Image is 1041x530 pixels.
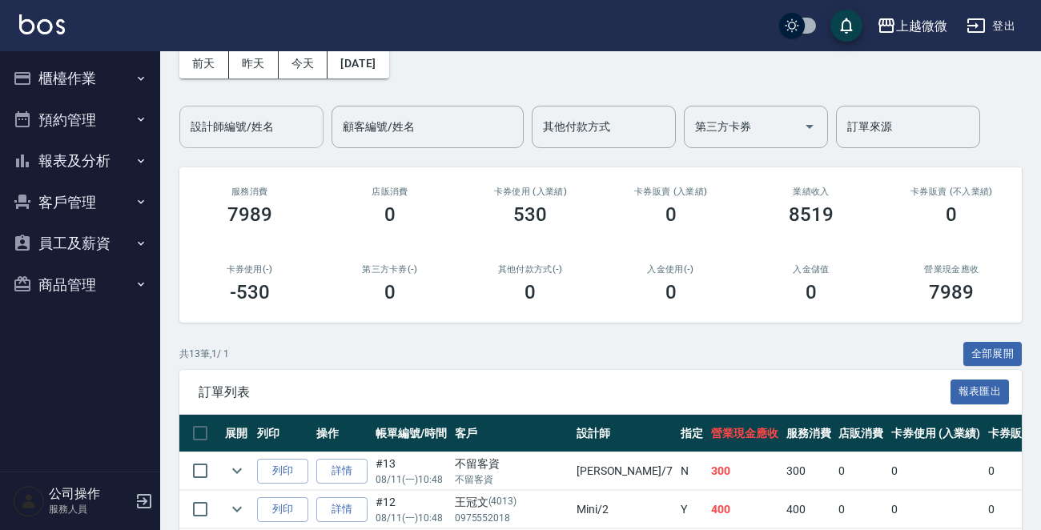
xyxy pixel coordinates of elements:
[677,491,707,528] td: Y
[225,497,249,521] button: expand row
[229,49,279,78] button: 昨天
[665,203,677,226] h3: 0
[199,384,951,400] span: 訂單列表
[179,347,229,361] p: 共 13 筆, 1 / 1
[384,203,396,226] h3: 0
[963,342,1023,367] button: 全部展開
[760,264,862,275] h2: 入金儲值
[901,187,1003,197] h2: 卡券販賣 (不入業績)
[707,452,782,490] td: 300
[376,511,447,525] p: 08/11 (一) 10:48
[199,264,300,275] h2: 卡券使用(-)
[339,187,440,197] h2: 店販消費
[806,281,817,303] h3: 0
[834,452,887,490] td: 0
[951,383,1010,399] a: 報表匯出
[49,502,131,516] p: 服務人員
[376,472,447,487] p: 08/11 (一) 10:48
[573,491,677,528] td: Mini /2
[384,281,396,303] h3: 0
[946,203,957,226] h3: 0
[896,16,947,36] div: 上越微微
[451,415,573,452] th: 客戶
[951,379,1010,404] button: 報表匯出
[513,203,547,226] h3: 530
[6,58,154,99] button: 櫃檯作業
[620,264,721,275] h2: 入金使用(-)
[707,415,782,452] th: 營業現金應收
[573,452,677,490] td: [PERSON_NAME] /7
[6,264,154,306] button: 商品管理
[760,187,862,197] h2: 業績收入
[665,281,677,303] h3: 0
[620,187,721,197] h2: 卡券販賣 (入業績)
[573,415,677,452] th: 設計師
[13,485,45,517] img: Person
[480,187,581,197] h2: 卡券使用 (入業績)
[455,494,569,511] div: 王冠文
[929,281,974,303] h3: 7989
[372,491,451,528] td: #12
[707,491,782,528] td: 400
[227,203,272,226] h3: 7989
[279,49,328,78] button: 今天
[225,459,249,483] button: expand row
[782,452,835,490] td: 300
[830,10,862,42] button: save
[316,459,368,484] a: 詳情
[49,486,131,502] h5: 公司操作
[455,456,569,472] div: 不留客資
[834,415,887,452] th: 店販消費
[782,491,835,528] td: 400
[257,497,308,522] button: 列印
[480,264,581,275] h2: 其他付款方式(-)
[257,459,308,484] button: 列印
[339,264,440,275] h2: 第三方卡券(-)
[328,49,388,78] button: [DATE]
[221,415,253,452] th: 展開
[316,497,368,522] a: 詳情
[870,10,954,42] button: 上越微微
[887,415,984,452] th: 卡券使用 (入業績)
[834,491,887,528] td: 0
[960,11,1022,41] button: 登出
[230,281,270,303] h3: -530
[797,114,822,139] button: Open
[901,264,1003,275] h2: 營業現金應收
[677,415,707,452] th: 指定
[253,415,312,452] th: 列印
[199,187,300,197] h3: 服務消費
[372,415,451,452] th: 帳單編號/時間
[455,511,569,525] p: 0975552018
[179,49,229,78] button: 前天
[6,140,154,182] button: 報表及分析
[312,415,372,452] th: 操作
[455,472,569,487] p: 不留客資
[6,99,154,141] button: 預約管理
[677,452,707,490] td: N
[372,452,451,490] td: #13
[488,494,517,511] p: (4013)
[782,415,835,452] th: 服務消費
[19,14,65,34] img: Logo
[887,452,984,490] td: 0
[887,491,984,528] td: 0
[789,203,834,226] h3: 8519
[6,182,154,223] button: 客戶管理
[525,281,536,303] h3: 0
[6,223,154,264] button: 員工及薪資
